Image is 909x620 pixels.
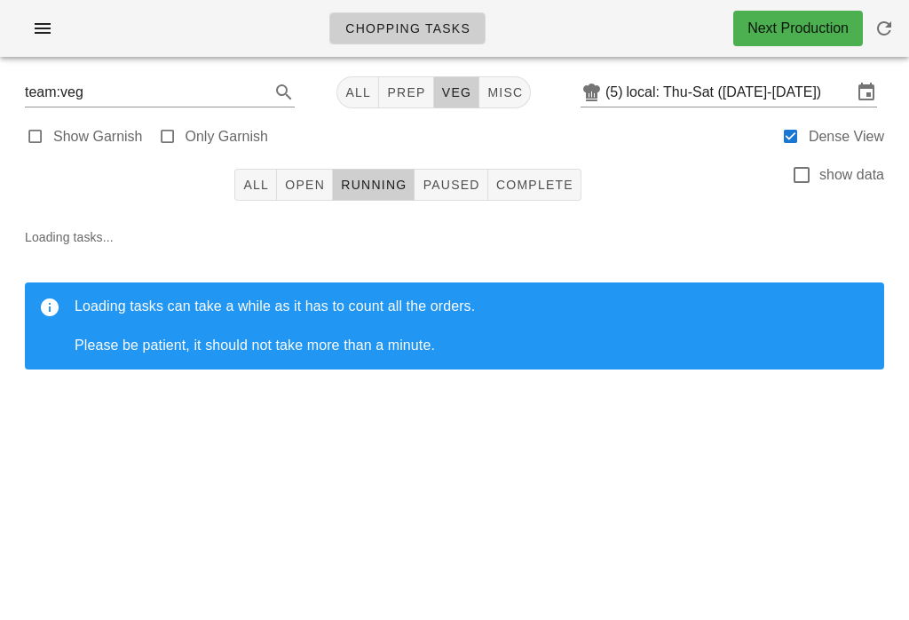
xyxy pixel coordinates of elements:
button: prep [379,76,433,108]
div: Loading tasks... [11,213,898,398]
span: Open [284,178,325,192]
span: All [344,85,371,99]
div: (5) [605,83,627,101]
button: All [234,169,277,201]
label: Only Garnish [186,128,268,146]
span: veg [441,85,472,99]
span: misc [486,85,523,99]
span: All [242,178,269,192]
button: Complete [488,169,581,201]
label: show data [819,166,884,184]
button: misc [479,76,531,108]
span: Running [340,178,407,192]
button: All [336,76,379,108]
span: Paused [422,178,479,192]
span: Complete [495,178,573,192]
button: Open [277,169,333,201]
span: prep [386,85,425,99]
button: veg [434,76,480,108]
a: Chopping Tasks [329,12,486,44]
span: Chopping Tasks [344,21,470,36]
div: Loading tasks can take a while as it has to count all the orders. Please be patient, it should no... [75,297,870,355]
div: Next Production [747,18,849,39]
label: Show Garnish [53,128,143,146]
label: Dense View [809,128,884,146]
button: Paused [415,169,487,201]
button: Running [333,169,415,201]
